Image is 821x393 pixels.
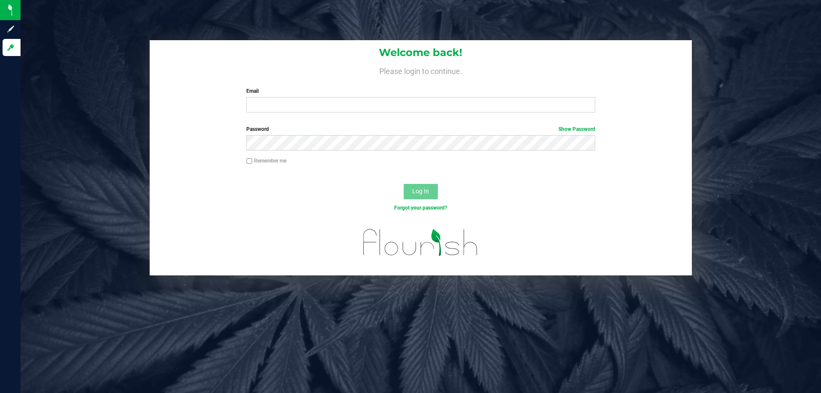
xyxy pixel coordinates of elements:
[6,43,15,52] inline-svg: Log in
[6,25,15,33] inline-svg: Sign up
[353,221,488,264] img: flourish_logo.svg
[412,188,429,195] span: Log In
[150,47,692,58] h1: Welcome back!
[246,158,252,164] input: Remember me
[246,126,269,132] span: Password
[558,126,595,132] a: Show Password
[150,65,692,75] h4: Please login to continue.
[246,87,595,95] label: Email
[246,157,286,165] label: Remember me
[404,184,438,199] button: Log In
[394,205,447,211] a: Forgot your password?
